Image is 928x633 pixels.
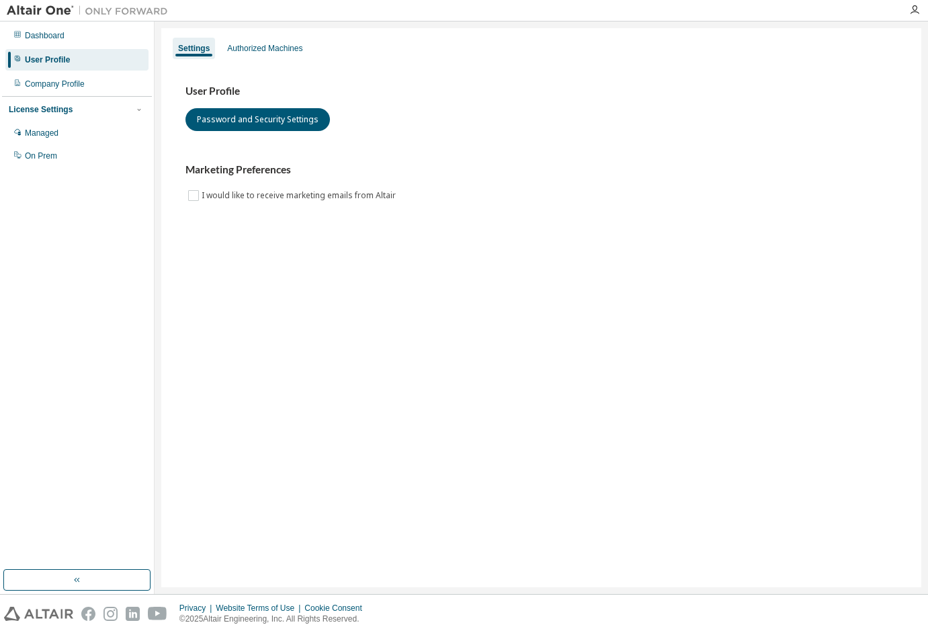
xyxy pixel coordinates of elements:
[179,603,216,614] div: Privacy
[185,108,330,131] button: Password and Security Settings
[179,614,370,625] p: © 2025 Altair Engineering, Inc. All Rights Reserved.
[185,163,897,177] h3: Marketing Preferences
[227,43,302,54] div: Authorized Machines
[216,603,304,614] div: Website Terms of Use
[126,607,140,621] img: linkedin.svg
[148,607,167,621] img: youtube.svg
[25,151,57,161] div: On Prem
[4,607,73,621] img: altair_logo.svg
[178,43,210,54] div: Settings
[202,187,398,204] label: I would like to receive marketing emails from Altair
[25,30,65,41] div: Dashboard
[185,85,897,98] h3: User Profile
[304,603,370,614] div: Cookie Consent
[7,4,175,17] img: Altair One
[9,104,73,115] div: License Settings
[81,607,95,621] img: facebook.svg
[25,54,70,65] div: User Profile
[25,79,85,89] div: Company Profile
[25,128,58,138] div: Managed
[103,607,118,621] img: instagram.svg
